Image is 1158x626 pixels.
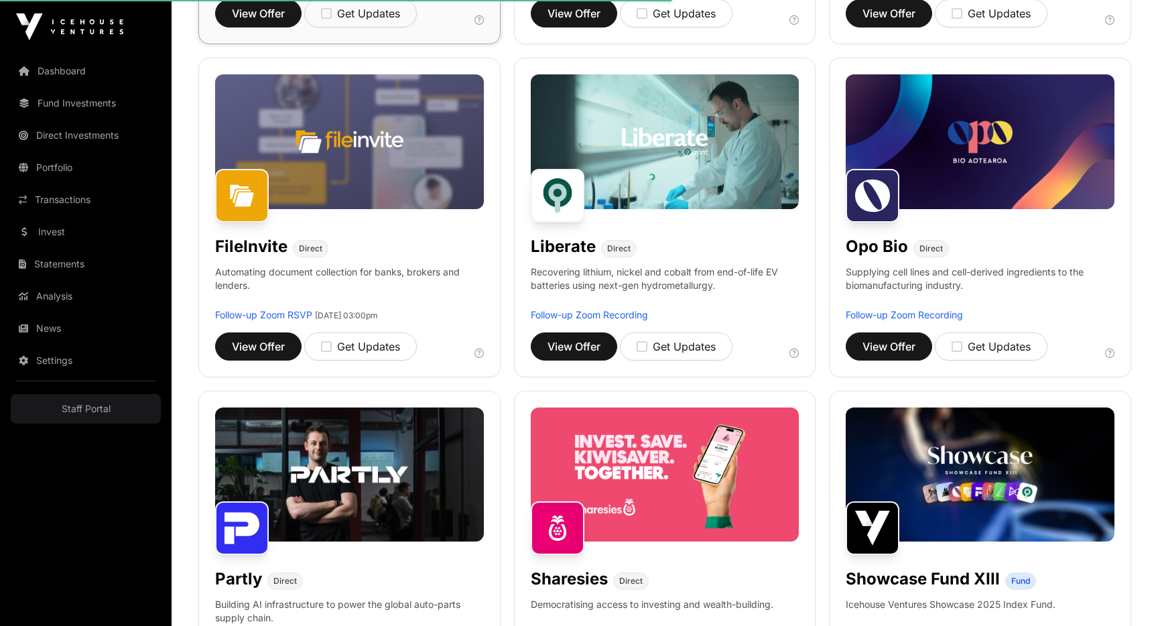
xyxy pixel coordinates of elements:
[11,185,161,214] a: Transactions
[11,281,161,311] a: Analysis
[321,338,400,355] div: Get Updates
[16,13,123,40] img: Icehouse Ventures Logo
[273,576,297,586] span: Direct
[1091,562,1158,626] iframe: Chat Widget
[862,338,915,355] span: View Offer
[548,338,600,355] span: View Offer
[531,332,617,361] button: View Offer
[11,88,161,118] a: Fund Investments
[11,394,161,424] a: Staff Portal
[846,74,1114,208] img: Opo-Bio-Banner.jpg
[304,332,417,361] button: Get Updates
[531,408,799,542] img: Sharesies-Banner.jpg
[232,338,285,355] span: View Offer
[531,169,584,223] img: Liberate
[215,309,312,320] a: Follow-up Zoom RSVP
[11,314,161,343] a: News
[846,265,1114,292] p: Supplying cell lines and cell-derived ingredients to the biomanufacturing industry.
[531,501,584,555] img: Sharesies
[321,5,400,21] div: Get Updates
[846,408,1114,542] img: Showcase-Fund-Banner-1.jpg
[846,598,1055,611] p: Icehouse Ventures Showcase 2025 Index Fund.
[11,153,161,182] a: Portfolio
[620,332,732,361] button: Get Updates
[11,217,161,247] a: Invest
[215,169,269,223] img: FileInvite
[637,5,716,21] div: Get Updates
[846,236,908,257] h1: Opo Bio
[11,346,161,375] a: Settings
[952,338,1031,355] div: Get Updates
[215,332,302,361] button: View Offer
[215,408,484,542] img: Partly-Banner.jpg
[1011,576,1030,586] span: Fund
[846,169,899,223] img: Opo Bio
[215,74,484,208] img: File-Invite-Banner.jpg
[846,501,899,555] img: Showcase Fund XIII
[531,265,799,308] p: Recovering lithium, nickel and cobalt from end-of-life EV batteries using next-gen hydrometallurgy.
[299,243,322,254] span: Direct
[846,568,1000,590] h1: Showcase Fund XIII
[531,309,648,320] a: Follow-up Zoom Recording
[215,501,269,555] img: Partly
[846,332,932,361] button: View Offer
[315,310,378,320] span: [DATE] 03:00pm
[531,236,596,257] h1: Liberate
[11,121,161,150] a: Direct Investments
[531,568,608,590] h1: Sharesies
[637,338,716,355] div: Get Updates
[548,5,600,21] span: View Offer
[11,56,161,86] a: Dashboard
[531,74,799,208] img: Liberate-Banner.jpg
[232,5,285,21] span: View Offer
[607,243,631,254] span: Direct
[952,5,1031,21] div: Get Updates
[215,236,287,257] h1: FileInvite
[215,265,484,308] p: Automating document collection for banks, brokers and lenders.
[862,5,915,21] span: View Offer
[215,568,262,590] h1: Partly
[846,309,963,320] a: Follow-up Zoom Recording
[919,243,943,254] span: Direct
[619,576,643,586] span: Direct
[935,332,1047,361] button: Get Updates
[11,249,161,279] a: Statements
